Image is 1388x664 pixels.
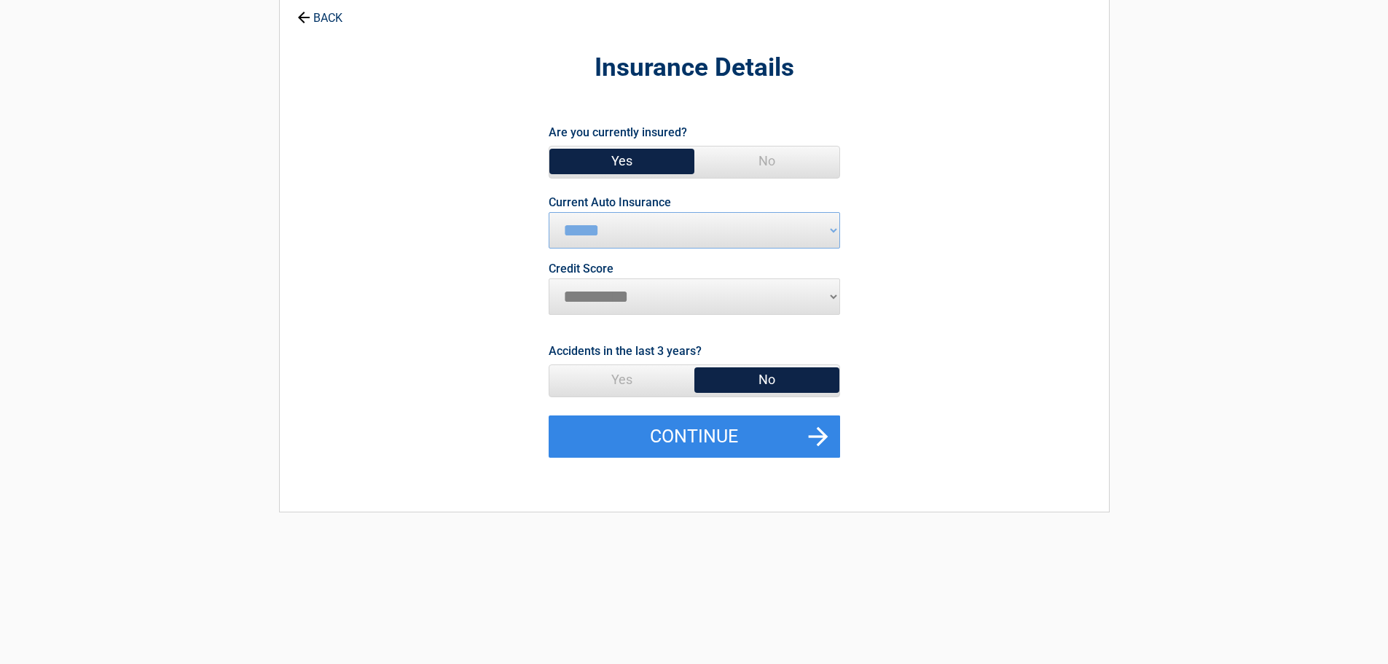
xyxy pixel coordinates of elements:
span: Yes [549,365,694,394]
label: Are you currently insured? [549,122,687,142]
span: Yes [549,147,694,176]
span: No [694,147,839,176]
h2: Insurance Details [360,51,1029,85]
label: Current Auto Insurance [549,197,671,208]
label: Credit Score [549,263,613,275]
span: No [694,365,839,394]
label: Accidents in the last 3 years? [549,341,702,361]
button: Continue [549,415,840,458]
